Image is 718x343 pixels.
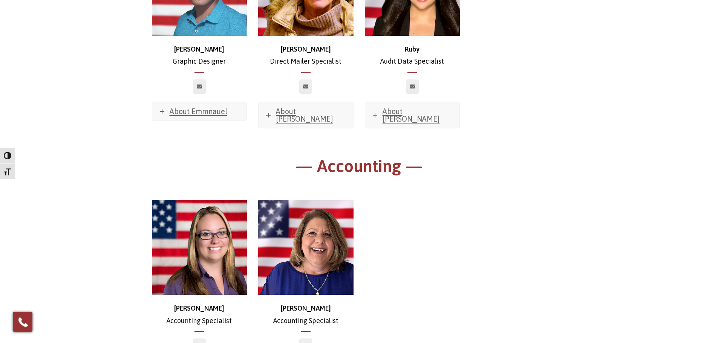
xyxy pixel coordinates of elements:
[152,200,247,295] img: website image temp stephanie 2 (1)
[405,45,419,53] strong: Ruby
[152,43,247,68] p: Graphic Designer
[365,43,460,68] p: Audit Data Specialist
[281,45,331,53] strong: [PERSON_NAME]
[170,107,227,116] span: About Emmnauel
[258,43,354,68] p: Direct Mailer Specialist
[281,304,331,312] strong: [PERSON_NAME]
[152,155,566,181] h1: — Accounting —
[276,107,333,123] span: About [PERSON_NAME]
[174,304,224,312] strong: [PERSON_NAME]
[258,302,354,327] p: Accounting Specialist
[365,102,460,128] a: About [PERSON_NAME]
[17,316,29,328] img: Phone icon
[152,302,247,327] p: Accounting Specialist
[258,200,354,295] img: Judy Martocchio_500x500
[174,45,224,53] strong: [PERSON_NAME]
[383,107,440,123] span: About [PERSON_NAME]
[259,102,353,128] a: About [PERSON_NAME]
[152,102,247,120] a: About Emmnauel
